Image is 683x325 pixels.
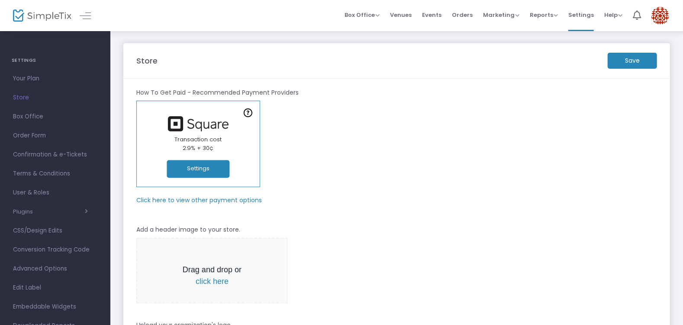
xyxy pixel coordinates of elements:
span: Store [13,92,97,103]
span: Edit Label [13,282,97,293]
span: User & Roles [13,187,97,198]
span: 2.9% + 30¢ [183,144,214,152]
span: Settings [568,4,594,26]
span: Order Form [13,130,97,141]
span: Terms & Conditions [13,168,97,179]
span: Box Office [345,11,380,19]
span: Orders [452,4,473,26]
span: Reports [530,11,558,19]
p: Drag and drop or [176,264,248,287]
m-panel-subtitle: Click here to view other payment options [136,196,262,205]
span: click here [196,277,229,286]
img: question-mark [244,108,252,117]
span: CSS/Design Edits [13,225,97,236]
span: Events [422,4,441,26]
m-button: Save [608,53,657,69]
span: Transaction cost [175,135,222,143]
span: Your Plan [13,73,97,84]
m-panel-subtitle: How To Get Paid - Recommended Payment Providers [136,88,299,97]
span: Box Office [13,111,97,122]
span: Confirmation & e-Tickets [13,149,97,160]
span: Embeddable Widgets [13,301,97,312]
button: Settings [167,160,230,178]
button: Plugins [13,208,88,215]
span: Conversion Tracking Code [13,244,97,255]
span: Help [604,11,622,19]
h4: SETTINGS [12,52,99,69]
span: Marketing [483,11,519,19]
img: square.png [164,116,233,131]
span: Advanced Options [13,263,97,274]
span: Venues [390,4,412,26]
m-panel-subtitle: Add a header image to your store. [136,225,240,234]
m-panel-title: Store [136,55,158,67]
